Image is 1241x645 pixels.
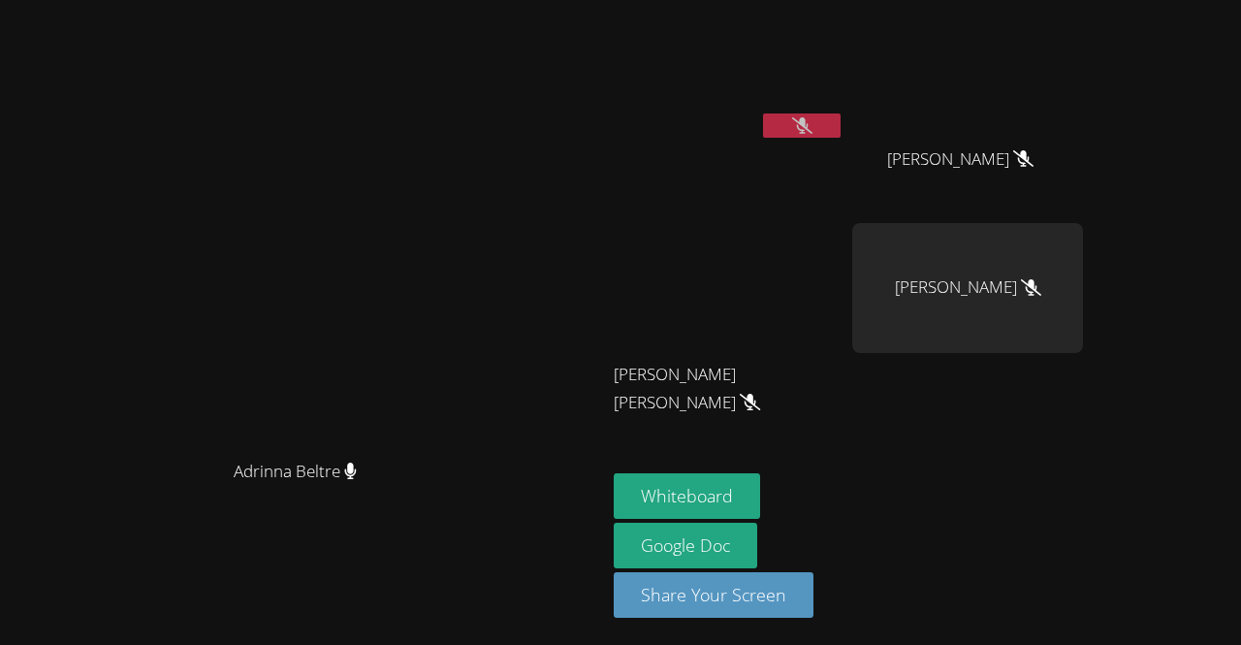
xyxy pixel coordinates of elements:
button: Whiteboard [614,473,760,519]
span: [PERSON_NAME] [PERSON_NAME] [614,361,829,417]
div: [PERSON_NAME] [852,223,1083,353]
a: Google Doc [614,523,757,568]
span: [PERSON_NAME] [887,145,1034,174]
span: Adrinna Beltre [234,458,357,486]
button: Share Your Screen [614,572,813,618]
